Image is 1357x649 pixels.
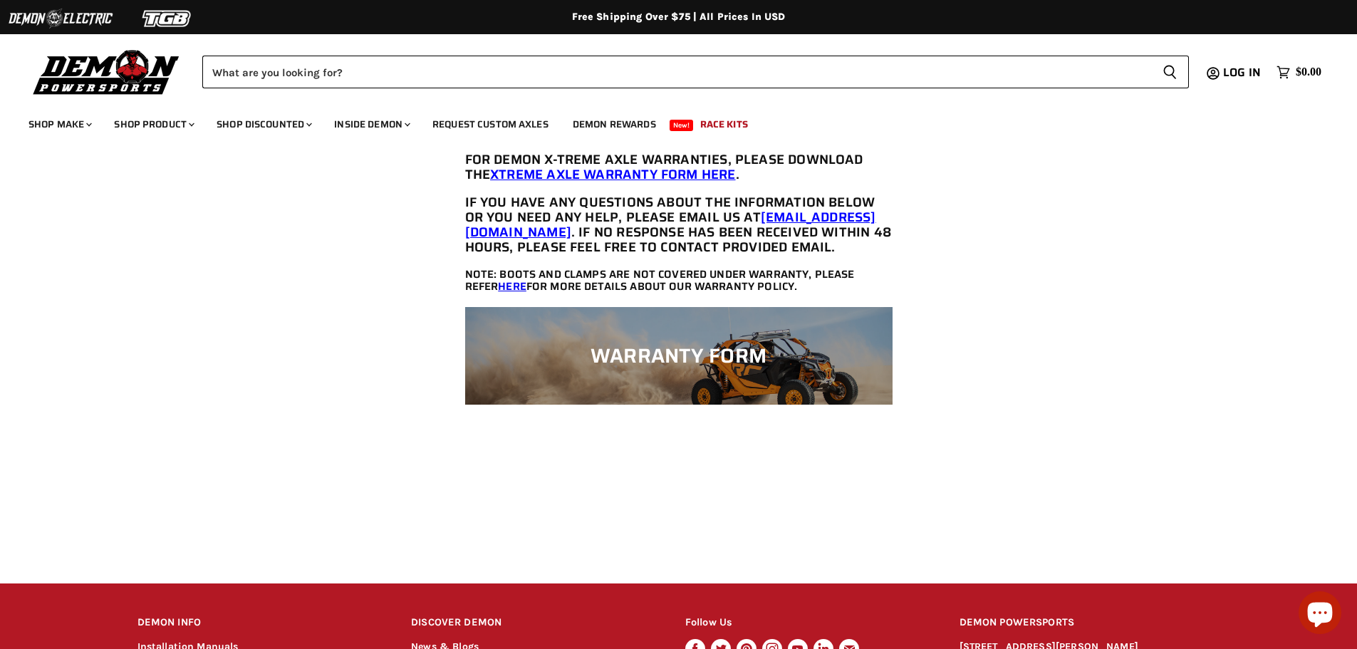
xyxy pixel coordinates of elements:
[465,269,893,293] h4: Note: Boots and clamps are not covered under warranty, please refer for more details about our wa...
[1269,62,1329,83] a: $0.00
[114,5,221,32] img: TGB Logo 2
[490,164,735,185] a: Xtreme Axle Warranty Form here
[422,110,559,139] a: Request Custom Axles
[202,56,1189,88] form: Product
[960,606,1220,640] h2: DEMON POWERSPORTS
[562,110,667,139] a: Demon Rewards
[18,104,1318,139] ul: Main menu
[1151,56,1189,88] button: Search
[685,606,932,640] h2: Follow Us
[465,152,893,182] h3: For Demon X-Treme Axle Warranties, please download the .
[202,56,1151,88] input: Search
[1223,63,1261,81] span: Log in
[411,606,658,640] h2: DISCOVER DEMON
[109,11,1249,24] div: Free Shipping Over $75 | All Prices In USD
[498,278,526,295] a: here
[1294,591,1346,638] inbox-online-store-chat: Shopify online store chat
[1217,66,1269,79] a: Log in
[465,194,893,254] h3: If you have any questions about the information below or you need any help, please email us at . ...
[18,110,100,139] a: Shop Make
[1296,66,1321,79] span: $0.00
[670,120,694,131] span: New!
[7,5,114,32] img: Demon Electric Logo 2
[690,110,759,139] a: Race Kits
[137,606,385,640] h2: DEMON INFO
[28,46,184,97] img: Demon Powersports
[591,344,767,367] h1: Warranty Form
[103,110,203,139] a: Shop Product
[206,110,321,139] a: Shop Discounted
[465,207,876,242] a: [EMAIL_ADDRESS][DOMAIN_NAME]
[323,110,419,139] a: Inside Demon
